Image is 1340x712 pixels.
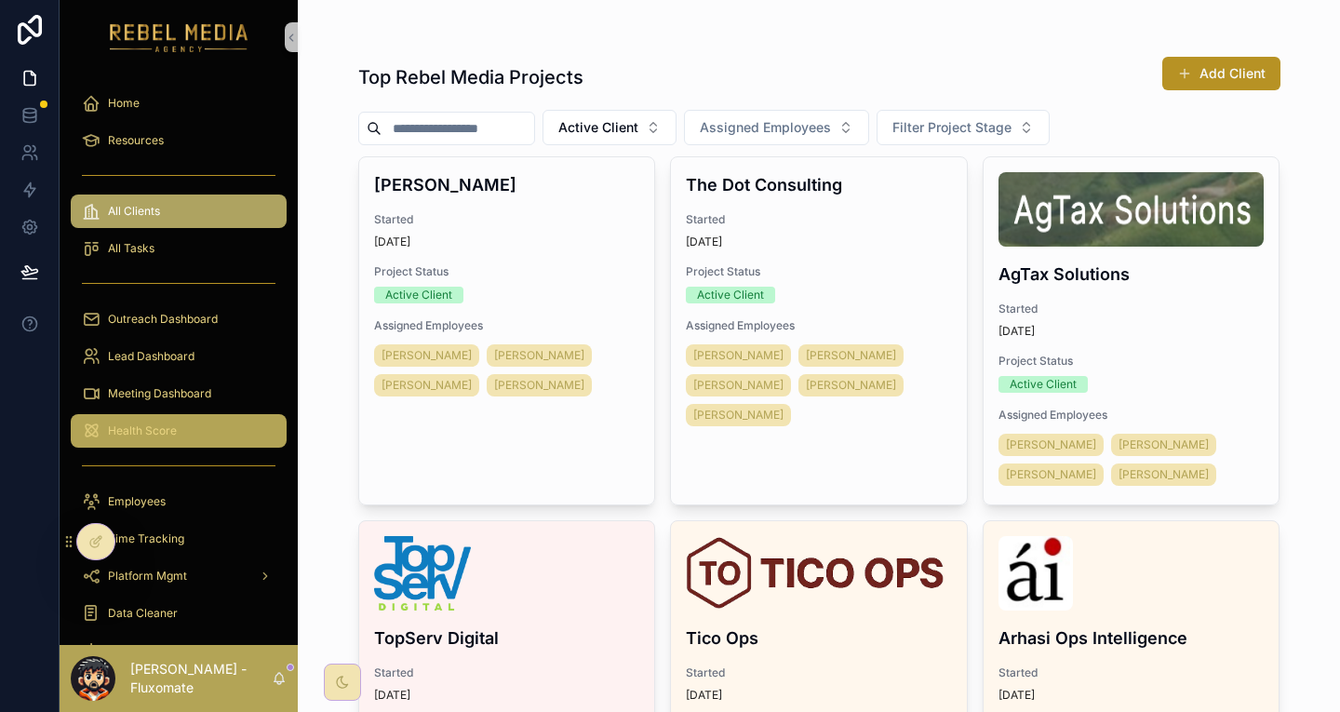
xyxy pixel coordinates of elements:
p: [DATE] [374,235,410,249]
h1: Top Rebel Media Projects [358,64,583,90]
span: Started [374,665,640,680]
div: Active Client [1010,376,1077,393]
span: Outreach Dashboard [108,312,218,327]
a: Time Tracking [71,522,287,556]
h4: AgTax Solutions [998,262,1265,287]
span: Started [374,212,640,227]
span: [PERSON_NAME] [382,348,472,363]
span: Time Tracking [108,531,184,546]
span: [PERSON_NAME] [382,378,472,393]
button: Add Client [1162,57,1280,90]
a: [PERSON_NAME] [686,404,791,426]
a: [PERSON_NAME] [487,374,592,396]
span: Data Cleaner [108,606,178,621]
h4: Arhasi Ops Intelligence [998,625,1265,651]
a: [PERSON_NAME] [487,344,592,367]
span: [PERSON_NAME] [494,378,584,393]
span: [PERSON_NAME] [693,348,784,363]
p: [DATE] [686,688,722,703]
p: [DATE] [998,324,1035,339]
h4: [PERSON_NAME] [374,172,640,197]
a: Lead Dashboard [71,340,287,373]
span: Started [686,665,952,680]
a: All Clients [71,195,287,228]
span: Employees [108,494,166,509]
span: Project Status [998,354,1265,369]
span: Assigned Employees [374,318,640,333]
span: Health Score [108,423,177,438]
span: All Tasks [108,241,154,256]
p: [DATE] [998,688,1035,703]
span: Home [108,96,140,111]
span: Started [686,212,952,227]
a: [PERSON_NAME] [998,463,1104,486]
span: Project Status [374,264,640,279]
a: Employees [71,485,287,518]
span: Platform Mgmt [108,569,187,584]
span: Lead Dashboard [108,349,194,364]
button: Select Button [543,110,677,145]
span: Assigned Employees [686,318,952,333]
span: [PERSON_NAME] [693,378,784,393]
div: scrollable content [60,74,298,645]
h4: Tico Ops [686,625,952,651]
h4: TopServ Digital [374,625,640,651]
a: Meeting Dashboard [71,377,287,410]
a: [PERSON_NAME] [998,434,1104,456]
p: [DATE] [374,688,410,703]
a: [PERSON_NAME] [798,374,904,396]
a: Screenshot-2025-08-16-at-6.31.22-PM.pngAgTax SolutionsStarted[DATE]Project StatusActive ClientAss... [983,156,1280,505]
span: Resources [108,133,164,148]
a: The Dot ConsultingStarted[DATE]Project StatusActive ClientAssigned Employees[PERSON_NAME][PERSON_... [670,156,968,505]
img: 67044636c3080c5f296a6057_Primary-Logo---Blue-&-Green-p-2600.png [374,536,471,611]
span: [PERSON_NAME] [1006,437,1096,452]
img: Screenshot-2025-08-16-at-6.31.22-PM.png [998,172,1265,247]
span: Assigned Employees [998,408,1265,423]
span: Filter Project Stage [892,118,1012,137]
a: Resources [71,124,287,157]
p: [PERSON_NAME] - Fluxomate [130,660,272,697]
a: [PERSON_NAME] [374,374,479,396]
span: Project Status [686,264,952,279]
button: Select Button [684,110,869,145]
span: [PERSON_NAME] [806,378,896,393]
a: [PERSON_NAME] [1111,434,1216,456]
a: [PERSON_NAME] [374,344,479,367]
a: Outreach Dashboard [71,302,287,336]
a: [PERSON_NAME] [686,344,791,367]
span: All Clients [108,204,160,219]
span: Active Client [558,118,638,137]
a: Health Score [71,414,287,448]
span: [PERSON_NAME] [693,408,784,423]
img: tico-ops-logo.png.webp [686,536,944,611]
img: arhasi_logo.jpg [998,536,1073,611]
span: [PERSON_NAME] [1119,467,1209,482]
a: [PERSON_NAME] [1111,463,1216,486]
span: [PERSON_NAME] [494,348,584,363]
span: Started [998,665,1265,680]
span: Started [998,302,1265,316]
a: [PERSON_NAME]Started[DATE]Project StatusActive ClientAssigned Employees[PERSON_NAME][PERSON_NAME]... [358,156,656,505]
a: [PERSON_NAME] [798,344,904,367]
h4: The Dot Consulting [686,172,952,197]
span: [PERSON_NAME] [1006,467,1096,482]
span: [PERSON_NAME] [1119,437,1209,452]
a: Home [71,87,287,120]
img: App logo [110,22,248,52]
a: Platform Mgmt [71,559,287,593]
a: Data Cleaner [71,597,287,630]
span: Assigned Employees [700,118,831,137]
span: Meeting Dashboard [108,386,211,401]
a: [PERSON_NAME] [686,374,791,396]
p: [DATE] [686,235,722,249]
div: Active Client [385,287,452,303]
a: All Tasks [71,232,287,265]
div: Active Client [697,287,764,303]
button: Select Button [877,110,1050,145]
span: [PERSON_NAME] [806,348,896,363]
